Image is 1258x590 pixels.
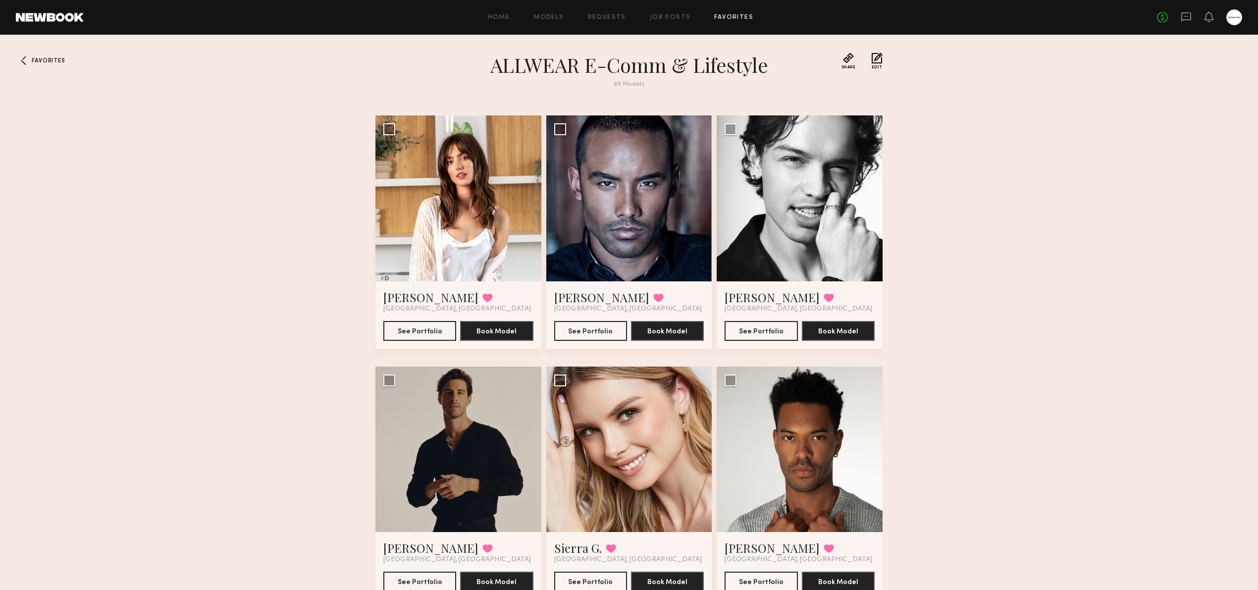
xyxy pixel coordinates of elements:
[488,14,510,21] a: Home
[383,321,456,341] button: See Portfolio
[650,14,691,21] a: Job Posts
[725,289,820,305] a: [PERSON_NAME]
[554,556,702,564] span: [GEOGRAPHIC_DATA], [GEOGRAPHIC_DATA]
[725,321,797,341] button: See Portfolio
[631,577,704,586] a: Book Model
[802,577,875,586] a: Book Model
[533,14,564,21] a: Models
[460,326,533,335] a: Book Model
[451,81,807,88] div: 89 Models
[383,289,478,305] a: [PERSON_NAME]
[451,53,807,77] h1: ALLWEAR E-Comm & Lifestyle
[802,321,875,341] button: Book Model
[383,305,531,313] span: [GEOGRAPHIC_DATA], [GEOGRAPHIC_DATA]
[631,321,704,341] button: Book Model
[872,53,883,69] button: Edit
[714,14,753,21] a: Favorites
[841,65,856,69] span: Share
[725,540,820,556] a: [PERSON_NAME]
[554,321,627,341] button: See Portfolio
[554,305,702,313] span: [GEOGRAPHIC_DATA], [GEOGRAPHIC_DATA]
[383,540,478,556] a: [PERSON_NAME]
[725,556,872,564] span: [GEOGRAPHIC_DATA], [GEOGRAPHIC_DATA]
[631,326,704,335] a: Book Model
[588,14,626,21] a: Requests
[554,540,602,556] a: Sierra G.
[872,65,883,69] span: Edit
[16,53,32,68] a: Favorites
[554,289,649,305] a: [PERSON_NAME]
[32,58,65,64] span: Favorites
[460,321,533,341] button: Book Model
[802,326,875,335] a: Book Model
[383,556,531,564] span: [GEOGRAPHIC_DATA], [GEOGRAPHIC_DATA]
[460,577,533,586] a: Book Model
[725,305,872,313] span: [GEOGRAPHIC_DATA], [GEOGRAPHIC_DATA]
[841,53,856,69] button: Share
